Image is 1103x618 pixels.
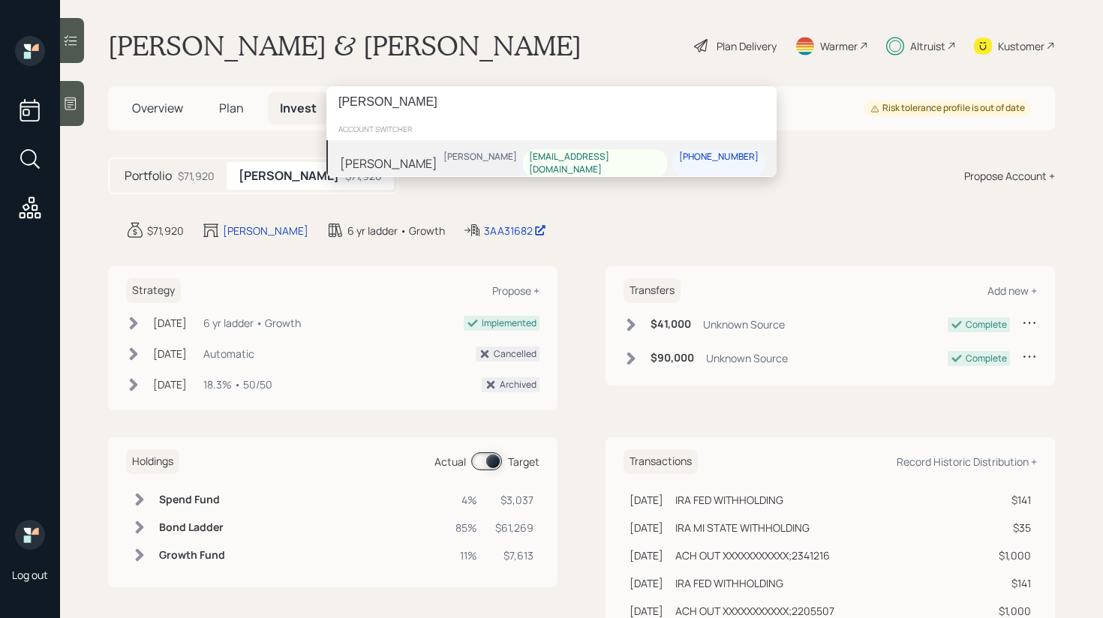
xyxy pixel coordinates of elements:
div: [PHONE_NUMBER] [679,151,759,163]
div: account switcher [326,118,777,140]
div: [EMAIL_ADDRESS][DOMAIN_NAME] [529,151,661,176]
div: [PERSON_NAME] [443,151,517,163]
input: Type a command or search… [326,86,777,118]
div: [PERSON_NAME] [340,154,437,172]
